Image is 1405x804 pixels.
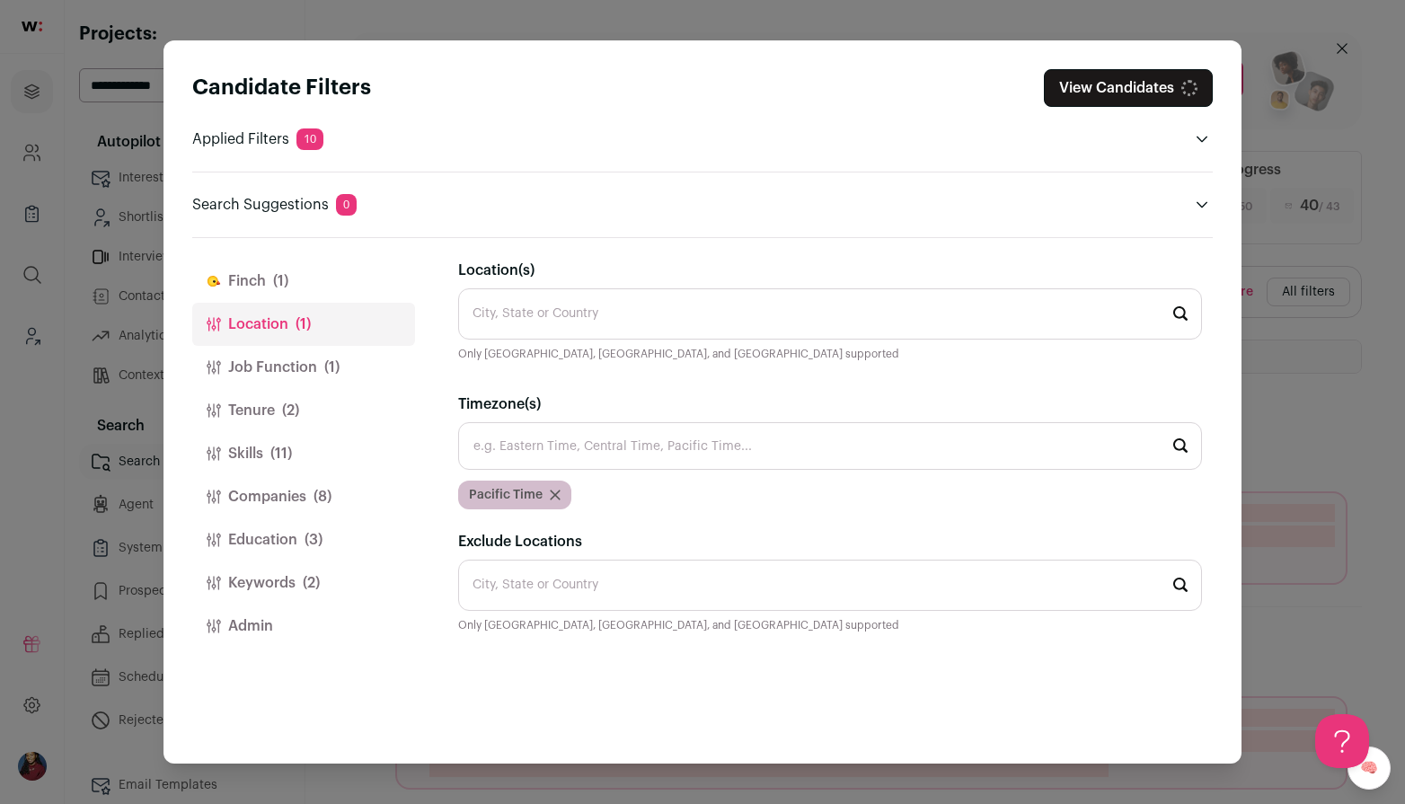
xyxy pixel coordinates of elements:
[192,432,415,475] button: Skills(11)
[458,288,1202,340] input: Start typing...
[192,77,371,99] strong: Candidate Filters
[192,518,415,561] button: Education(3)
[282,400,299,421] span: (2)
[192,605,415,648] button: Admin
[1348,747,1391,790] a: 🧠
[192,260,415,303] button: Finch(1)
[192,389,415,432] button: Tenure(2)
[192,194,357,216] p: Search Suggestions
[273,270,288,292] span: (1)
[314,486,331,508] span: (8)
[458,560,1202,611] input: Start typing...
[192,303,415,346] button: Location(1)
[192,128,323,150] p: Applied Filters
[305,529,323,551] span: (3)
[296,314,311,335] span: (1)
[458,422,1202,470] input: e.g. Eastern Time, Central Time, Pacific Time...
[324,357,340,378] span: (1)
[192,475,415,518] button: Companies(8)
[270,443,292,464] span: (11)
[192,346,415,389] button: Job Function(1)
[458,618,899,632] span: Only [GEOGRAPHIC_DATA], [GEOGRAPHIC_DATA], and [GEOGRAPHIC_DATA] supported
[458,260,535,281] label: Location(s)
[1044,69,1213,107] button: Close search preferences
[458,347,899,361] span: Only [GEOGRAPHIC_DATA], [GEOGRAPHIC_DATA], and [GEOGRAPHIC_DATA] supported
[296,128,323,150] span: 10
[458,531,582,552] label: Exclude Locations
[1191,128,1213,150] button: Open applied filters
[192,561,415,605] button: Keywords(2)
[458,393,1202,415] label: Timezone(s)
[303,572,320,594] span: (2)
[469,486,543,504] span: Pacific Time
[336,194,357,216] span: 0
[1315,714,1369,768] iframe: Help Scout Beacon - Open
